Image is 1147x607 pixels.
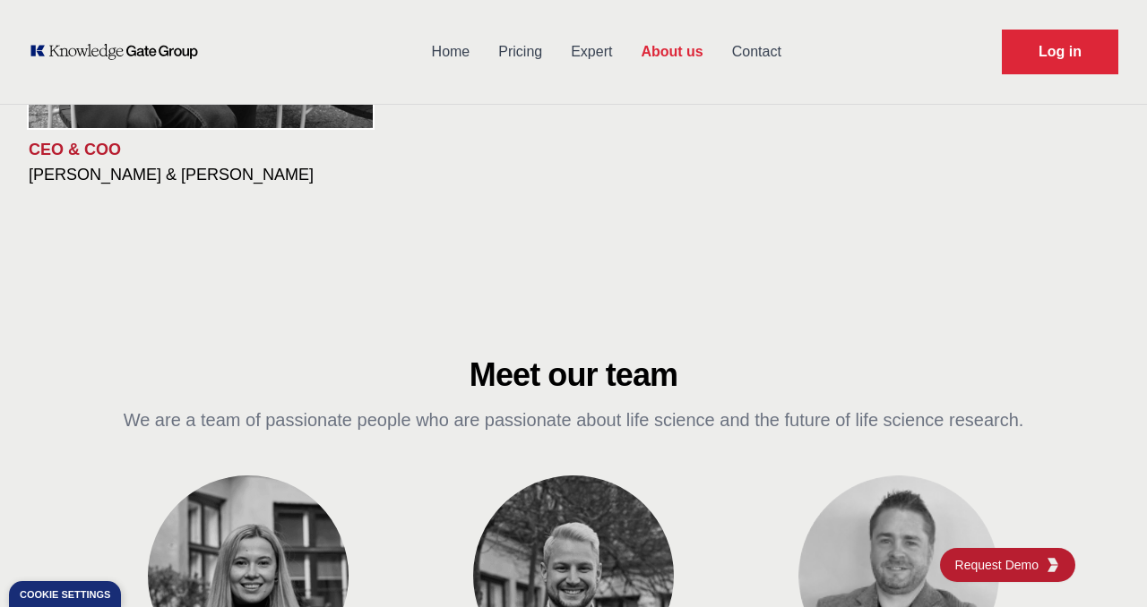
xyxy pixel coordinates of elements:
[626,29,717,75] a: About us
[955,556,1046,574] span: Request Demo
[20,590,110,600] div: Cookie settings
[1002,30,1118,74] a: Request Demo
[484,29,556,75] a: Pricing
[418,29,485,75] a: Home
[115,407,1032,432] p: We are a team of passionate people who are passionate about life science and the future of life s...
[115,357,1032,393] h2: Meet our team
[29,164,392,185] h3: [PERSON_NAME] & [PERSON_NAME]
[1057,521,1147,607] div: Chat-widget
[1057,521,1147,607] iframe: Chat Widget
[1046,558,1060,572] img: KGG
[556,29,626,75] a: Expert
[29,43,211,61] a: KOL Knowledge Platform: Talk to Key External Experts (KEE)
[940,548,1075,582] a: Request DemoKGG
[29,139,392,160] p: CEO & COO
[718,29,796,75] a: Contact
